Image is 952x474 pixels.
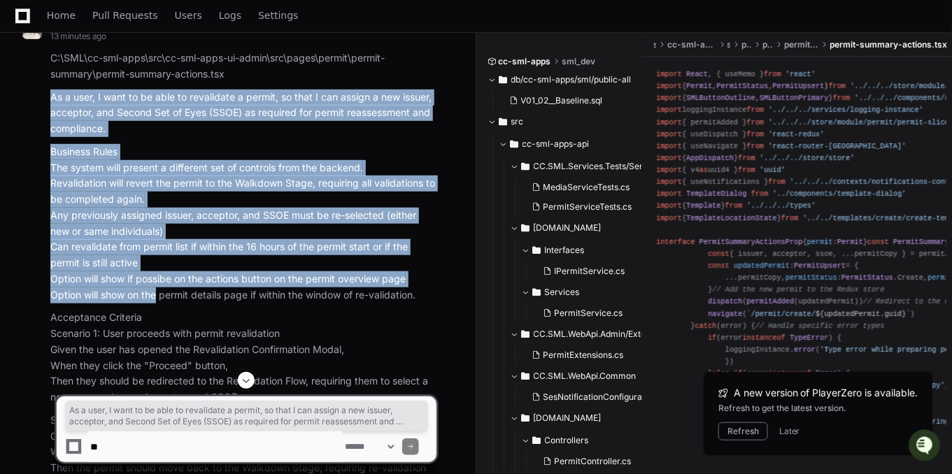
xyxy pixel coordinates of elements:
[686,70,708,78] span: React
[708,261,730,270] span: const
[746,297,794,306] span: permitAdded
[816,369,837,378] span: Error
[727,39,730,50] span: src
[772,82,824,90] span: PermitUpsert
[907,428,945,466] iframe: Open customer support
[656,178,682,186] span: import
[807,238,833,246] span: permit
[510,217,655,239] button: [DOMAIN_NAME]
[50,144,436,303] p: Business Rules The system will present a different set of controls from the backend. Revalidation...
[538,261,646,281] button: IPermitService.cs
[656,238,695,246] span: interface
[656,154,682,162] span: import
[219,11,241,20] span: Logs
[504,91,624,110] button: V01_02__Baseline.sql
[741,39,751,50] span: pages
[92,11,157,20] span: Pull Requests
[746,118,764,127] span: from
[139,147,169,157] span: Pylon
[746,106,764,114] span: from
[841,273,893,282] span: PermitStatus
[768,142,906,150] span: 'react-router-[GEOGRAPHIC_DATA]'
[708,310,742,318] span: navigate
[499,133,644,155] button: cc-sml-apps-api
[534,371,637,382] span: CC.SML.WebApi.Common
[718,403,918,414] div: Refresh to get the latest version.
[545,245,585,256] span: Interfaces
[510,365,655,387] button: CC.SML.WebApi.Common
[751,189,769,198] span: from
[686,82,712,90] span: Permit
[510,323,655,345] button: CC.SML.WebApi.Admin/Extensions
[699,238,803,246] span: PermitSummaryActionsProp
[47,11,76,20] span: Home
[510,155,655,178] button: CC.SML.Services.Tests/Services
[768,178,786,186] span: from
[545,287,580,298] span: Services
[521,281,655,303] button: Services
[656,82,682,90] span: import
[527,345,646,365] button: PermitExtensions.cs
[746,201,816,210] span: '../../../types'
[523,138,590,150] span: cc-sml-apps-api
[695,322,716,330] span: catch
[837,238,863,246] span: Permit
[686,189,746,198] span: TemplateDialog
[667,39,716,50] span: cc-sml-apps-ui-admin
[738,154,755,162] span: from
[521,158,530,175] svg: Directory
[50,31,106,41] span: 13 minutes ago
[14,104,39,129] img: 1756235613930-3d25f9e4-fa56-45dd-b3ad-e072dfbd1548
[555,308,623,319] span: PermitService.cs
[527,197,646,217] button: PermitServiceTests.cs
[746,142,764,150] span: from
[897,273,923,282] span: Create
[258,11,298,20] span: Settings
[14,14,42,42] img: PlayerZero
[755,322,885,330] span: // Handle specific error types
[725,201,743,210] span: from
[768,369,811,378] span: instanceof
[760,166,786,174] span: 'uuid'
[718,422,768,440] button: Refresh
[14,56,255,78] div: Welcome
[521,95,603,106] span: V01_02__Baseline.sql
[699,166,708,174] span: as
[829,82,846,90] span: from
[521,239,655,261] button: Interfaces
[656,166,682,174] span: import
[738,166,755,174] span: from
[534,222,602,234] span: [DOMAIN_NAME]
[69,405,424,427] span: As a user, I want to be able to revalidate a permit, so that I can assign a new issuer, acceptor,...
[768,130,824,138] span: 'react-redux'
[833,94,851,102] span: from
[48,104,229,118] div: Start new chat
[656,130,682,138] span: import
[521,326,530,343] svg: Directory
[50,50,436,82] p: C:\SML\cc-sml-apps\src\cc-sml-apps-ui-admin\src\pages\permit\permit-summary\permit-summary-action...
[734,369,742,378] span: if
[50,89,436,137] p: As a user, I want to be able to revalidate a permit, so that I can assign a new issuer, acceptor,...
[760,94,829,102] span: SMLButtonPrimary
[656,70,682,78] span: import
[510,136,518,152] svg: Directory
[656,106,682,114] span: import
[656,142,682,150] span: import
[760,154,855,162] span: '../../../store/store'
[488,110,632,133] button: src
[656,214,682,222] span: import
[786,70,816,78] span: 'react'
[656,189,682,198] span: import
[499,113,507,130] svg: Directory
[511,74,632,85] span: db/cc-sml-apps/sml/public-all
[656,201,682,210] span: import
[538,303,646,323] button: PermitService.cs
[712,369,730,378] span: else
[779,426,800,437] button: Later
[784,39,819,50] span: permit-summary
[499,56,551,67] span: cc-sml-apps
[521,220,530,236] svg: Directory
[734,386,918,400] span: A new version of PlayerZero is available.
[48,118,177,129] div: We're available if you need us!
[656,118,682,127] span: import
